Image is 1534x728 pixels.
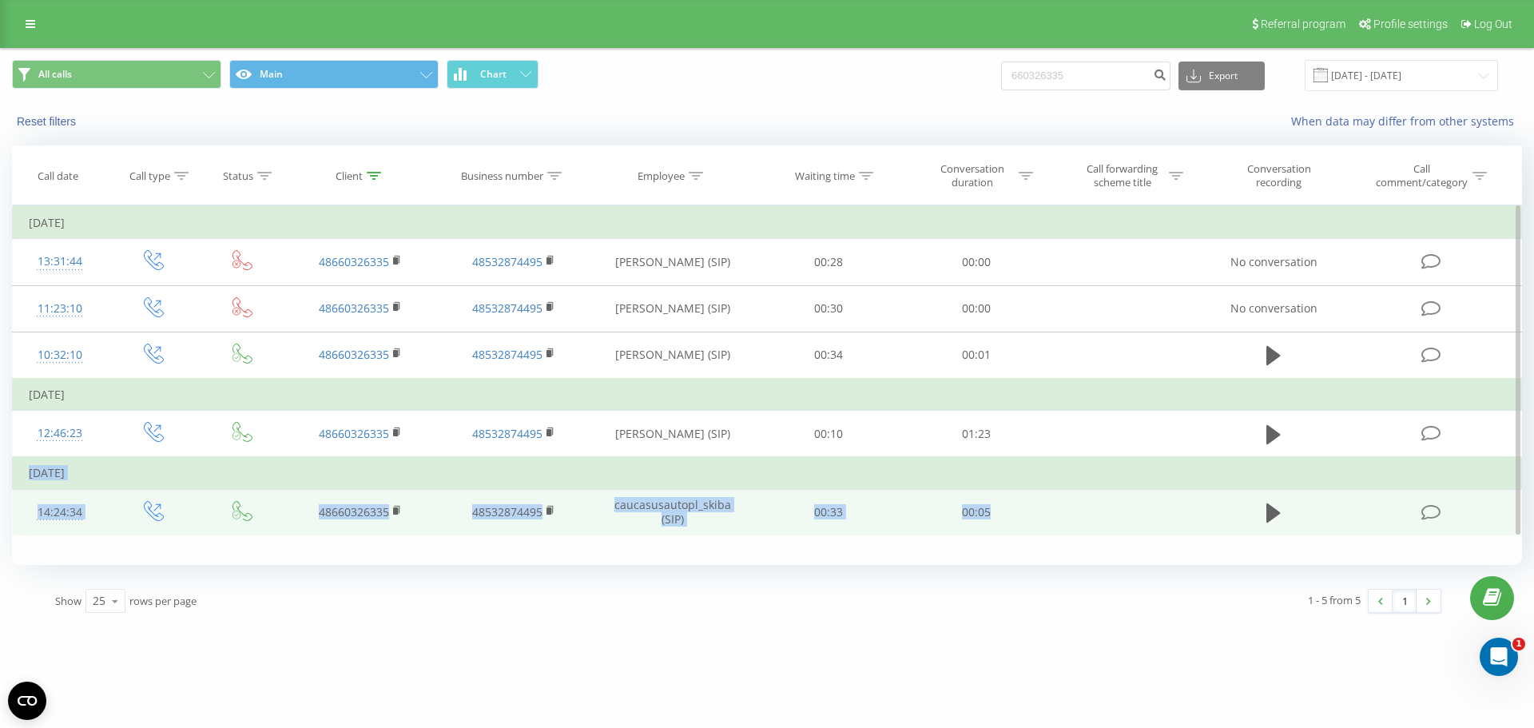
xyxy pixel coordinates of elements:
[1393,590,1417,612] a: 1
[1230,254,1317,269] span: No conversation
[13,379,1522,411] td: [DATE]
[38,68,72,81] span: All calls
[8,682,46,720] button: Open CMP widget
[1512,638,1525,650] span: 1
[472,347,542,362] a: 48532874495
[12,60,221,89] button: All calls
[1375,162,1468,189] div: Call comment/category
[93,593,105,609] div: 25
[319,254,389,269] a: 48660326335
[29,418,91,449] div: 12:46:23
[447,60,538,89] button: Chart
[1291,113,1522,129] a: When data may differ from other systems
[590,489,755,535] td: caucasusautopl_skiba (SIP)
[480,69,507,80] span: Chart
[902,285,1049,332] td: 00:00
[319,300,389,316] a: 48660326335
[12,114,84,129] button: Reset filters
[902,239,1049,285] td: 00:00
[590,239,755,285] td: [PERSON_NAME] (SIP)
[223,169,253,183] div: Status
[638,169,685,183] div: Employee
[1230,300,1317,316] span: No conversation
[1079,162,1165,189] div: Call forwarding scheme title
[55,594,81,608] span: Show
[29,293,91,324] div: 11:23:10
[13,207,1522,239] td: [DATE]
[590,285,755,332] td: [PERSON_NAME] (SIP)
[902,332,1049,379] td: 00:01
[472,426,542,441] a: 48532874495
[795,169,855,183] div: Waiting time
[1261,18,1345,30] span: Referral program
[755,489,902,535] td: 00:33
[1373,18,1448,30] span: Profile settings
[13,457,1522,489] td: [DATE]
[38,169,78,183] div: Call date
[129,169,170,183] div: Call type
[472,254,542,269] a: 48532874495
[902,411,1049,458] td: 01:23
[229,60,439,89] button: Main
[472,504,542,519] a: 48532874495
[461,169,543,183] div: Business number
[590,332,755,379] td: [PERSON_NAME] (SIP)
[319,347,389,362] a: 48660326335
[472,300,542,316] a: 48532874495
[29,246,91,277] div: 13:31:44
[1227,162,1331,189] div: Conversation recording
[755,332,902,379] td: 00:34
[755,239,902,285] td: 00:28
[1178,62,1265,90] button: Export
[1480,638,1518,676] iframe: Intercom live chat
[1474,18,1512,30] span: Log Out
[755,411,902,458] td: 00:10
[319,426,389,441] a: 48660326335
[590,411,755,458] td: [PERSON_NAME] (SIP)
[1001,62,1170,90] input: Search by number
[129,594,197,608] span: rows per page
[336,169,363,183] div: Client
[29,497,91,528] div: 14:24:34
[929,162,1015,189] div: Conversation duration
[1308,592,1361,608] div: 1 - 5 from 5
[29,340,91,371] div: 10:32:10
[902,489,1049,535] td: 00:05
[319,504,389,519] a: 48660326335
[755,285,902,332] td: 00:30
